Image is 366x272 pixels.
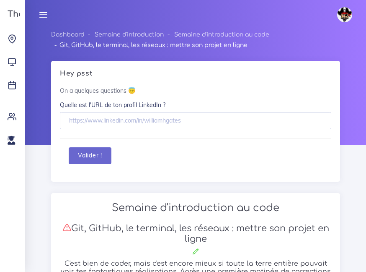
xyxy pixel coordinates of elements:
[337,7,352,22] img: avatar
[51,40,247,50] li: Git, GitHub, le terminal, les réseaux : mettre son projet en ligne
[60,101,165,109] label: Quelle est l'URL de ton profil LinkedIn ?
[60,70,331,78] h5: Hey psst
[5,10,94,19] h3: The Hacking Project
[60,223,331,245] h3: Git, GitHub, le terminal, les réseaux : mettre son projet en ligne
[60,202,331,214] h2: Semaine d'introduction au code
[95,31,164,38] a: Semaine d'introduction
[60,112,331,129] input: https://www.linkedin.com/in/williamhgates
[60,86,331,95] p: On a quelques questions 😇
[174,31,269,38] a: Semaine d'introduction au code
[51,31,85,38] a: Dashboard
[69,147,111,165] button: Valider !
[333,3,358,27] a: avatar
